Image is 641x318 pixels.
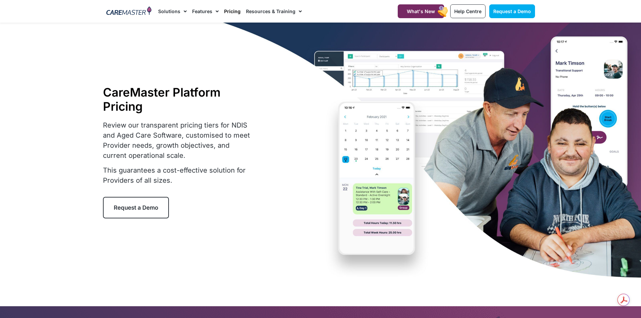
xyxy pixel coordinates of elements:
span: Request a Demo [493,8,531,14]
a: Help Centre [450,4,486,18]
a: What's New [398,4,444,18]
span: What's New [407,8,435,14]
p: This guarantees a cost-effective solution for Providers of all sizes. [103,165,254,185]
h1: CareMaster Platform Pricing [103,85,254,113]
a: Request a Demo [103,197,169,218]
p: Review our transparent pricing tiers for NDIS and Aged Care Software, customised to meet Provider... [103,120,254,161]
span: Request a Demo [114,204,158,211]
img: CareMaster Logo [106,6,152,16]
span: Help Centre [454,8,482,14]
a: Request a Demo [489,4,535,18]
